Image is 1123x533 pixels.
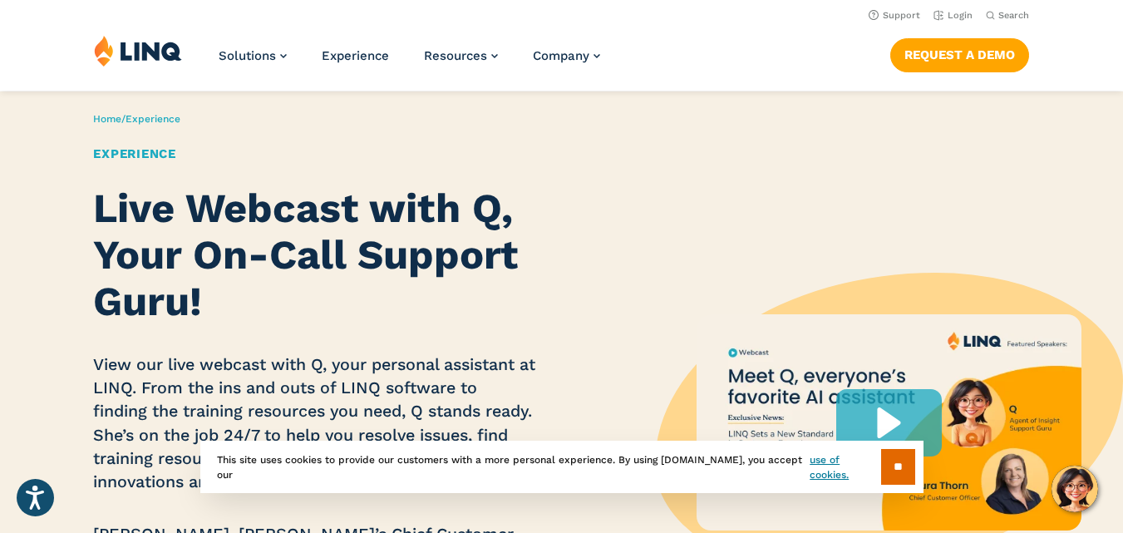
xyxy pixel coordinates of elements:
[93,113,121,125] a: Home
[93,353,535,494] p: View our live webcast with Q, your personal assistant at LINQ. From the ins and outs of LINQ soft...
[890,35,1029,72] nav: Button Navigation
[424,48,487,63] span: Resources
[986,9,1029,22] button: Open Search Bar
[1052,466,1098,512] button: Hello, have a question? Let’s chat.
[93,145,535,164] h1: Experience
[533,48,589,63] span: Company
[890,38,1029,72] a: Request a Demo
[219,48,276,63] span: Solutions
[126,113,180,125] span: Experience
[533,48,600,63] a: Company
[836,389,942,457] div: Play
[93,185,535,325] h2: Live Webcast with Q, Your On-Call Support Guru!
[219,35,600,90] nav: Primary Navigation
[424,48,498,63] a: Resources
[933,10,973,21] a: Login
[869,10,920,21] a: Support
[810,452,880,482] a: use of cookies.
[998,10,1029,21] span: Search
[93,113,180,125] span: /
[94,35,182,67] img: LINQ | K‑12 Software
[322,48,389,63] a: Experience
[219,48,287,63] a: Solutions
[200,441,924,493] div: This site uses cookies to provide our customers with a more personal experience. By using [DOMAIN...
